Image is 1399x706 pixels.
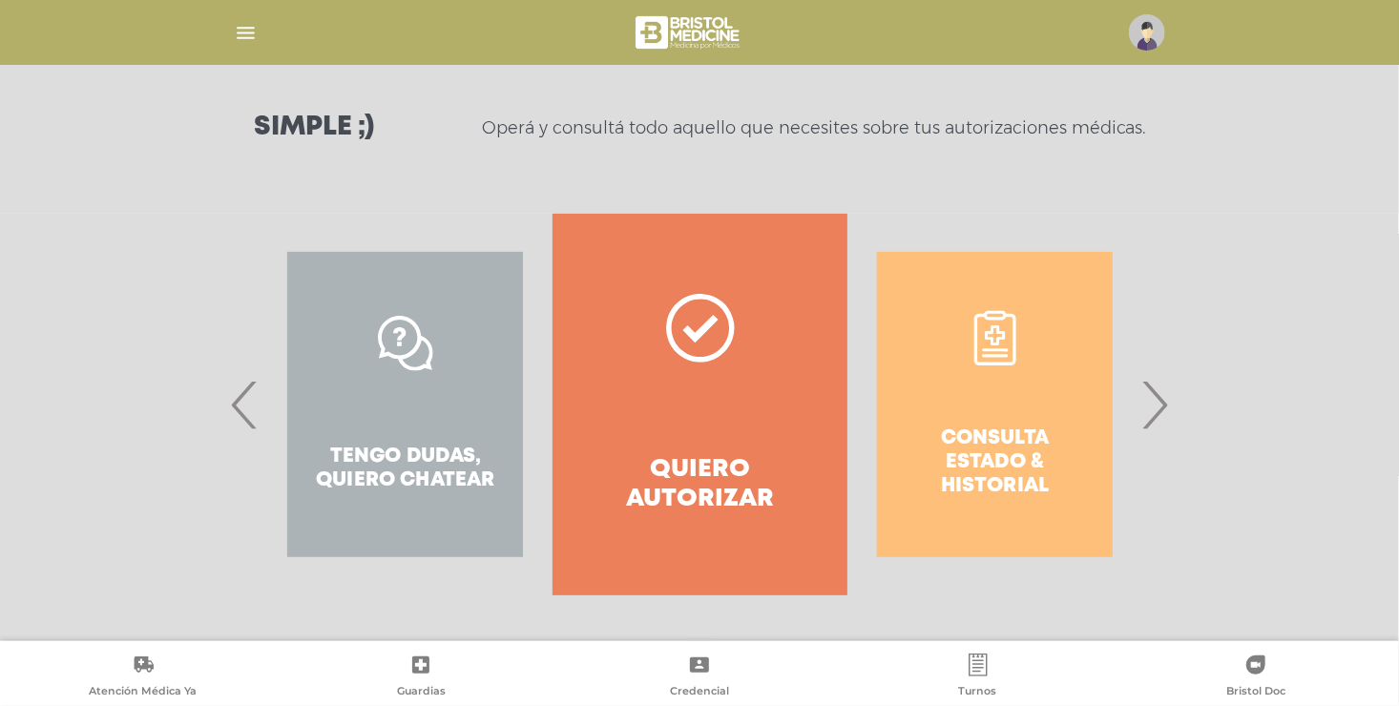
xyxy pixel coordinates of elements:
[226,353,263,456] span: Previous
[1226,684,1285,701] span: Bristol Doc
[560,654,839,702] a: Credencial
[89,684,197,701] span: Atención Médica Ya
[234,21,258,45] img: Cober_menu-lines-white.svg
[1117,654,1395,702] a: Bristol Doc
[670,684,729,701] span: Credencial
[1136,353,1173,456] span: Next
[959,684,997,701] span: Turnos
[553,214,847,595] a: Quiero autorizar
[282,654,561,702] a: Guardias
[633,10,746,55] img: bristol-medicine-blanco.png
[4,654,282,702] a: Atención Médica Ya
[254,114,374,141] h3: Simple ;)
[839,654,1117,702] a: Turnos
[1129,14,1165,51] img: profile-placeholder.svg
[587,455,813,514] h4: Quiero autorizar
[397,684,446,701] span: Guardias
[482,116,1145,139] p: Operá y consultá todo aquello que necesites sobre tus autorizaciones médicas.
